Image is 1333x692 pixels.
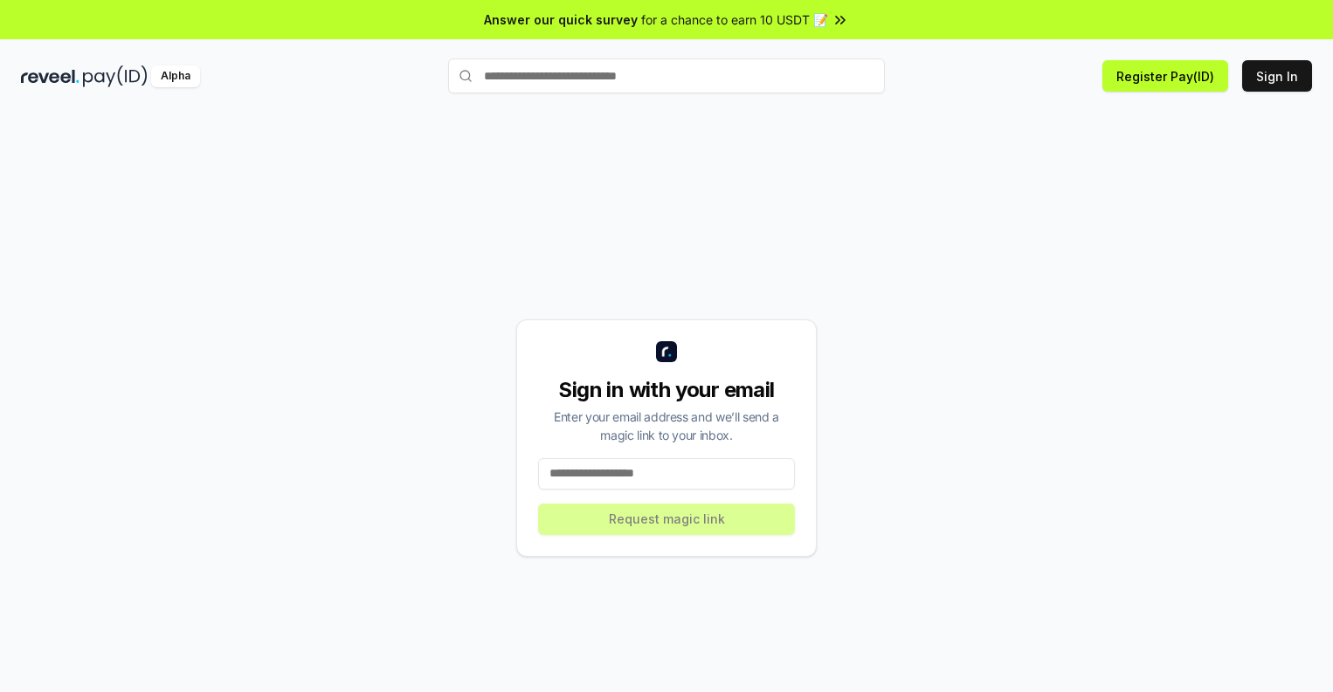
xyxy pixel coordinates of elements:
img: logo_small [656,341,677,362]
span: Answer our quick survey [484,10,638,29]
button: Register Pay(ID) [1102,60,1228,92]
div: Sign in with your email [538,376,795,404]
div: Alpha [151,65,200,87]
span: for a chance to earn 10 USDT 📝 [641,10,828,29]
img: reveel_dark [21,65,79,87]
img: pay_id [83,65,148,87]
button: Sign In [1242,60,1312,92]
div: Enter your email address and we’ll send a magic link to your inbox. [538,408,795,444]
